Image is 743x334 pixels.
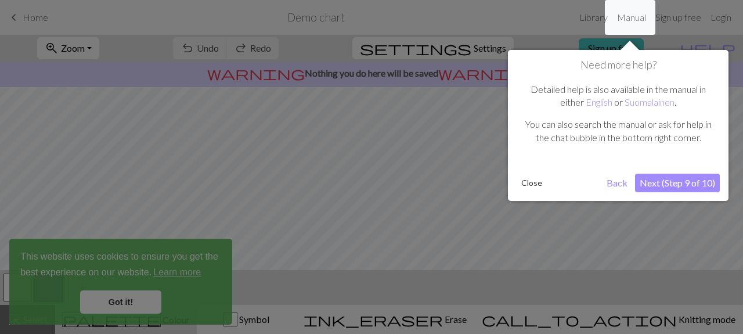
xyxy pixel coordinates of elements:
button: Close [517,174,547,192]
h1: Need more help? [517,59,720,71]
p: Detailed help is also available in the manual in either or . [522,83,714,109]
button: Next (Step 9 of 10) [635,174,720,192]
a: English [586,96,612,107]
div: Need more help? [508,50,728,201]
button: Back [602,174,632,192]
a: Suomalainen [625,96,675,107]
p: You can also search the manual or ask for help in the chat bubble in the bottom right corner. [522,118,714,144]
